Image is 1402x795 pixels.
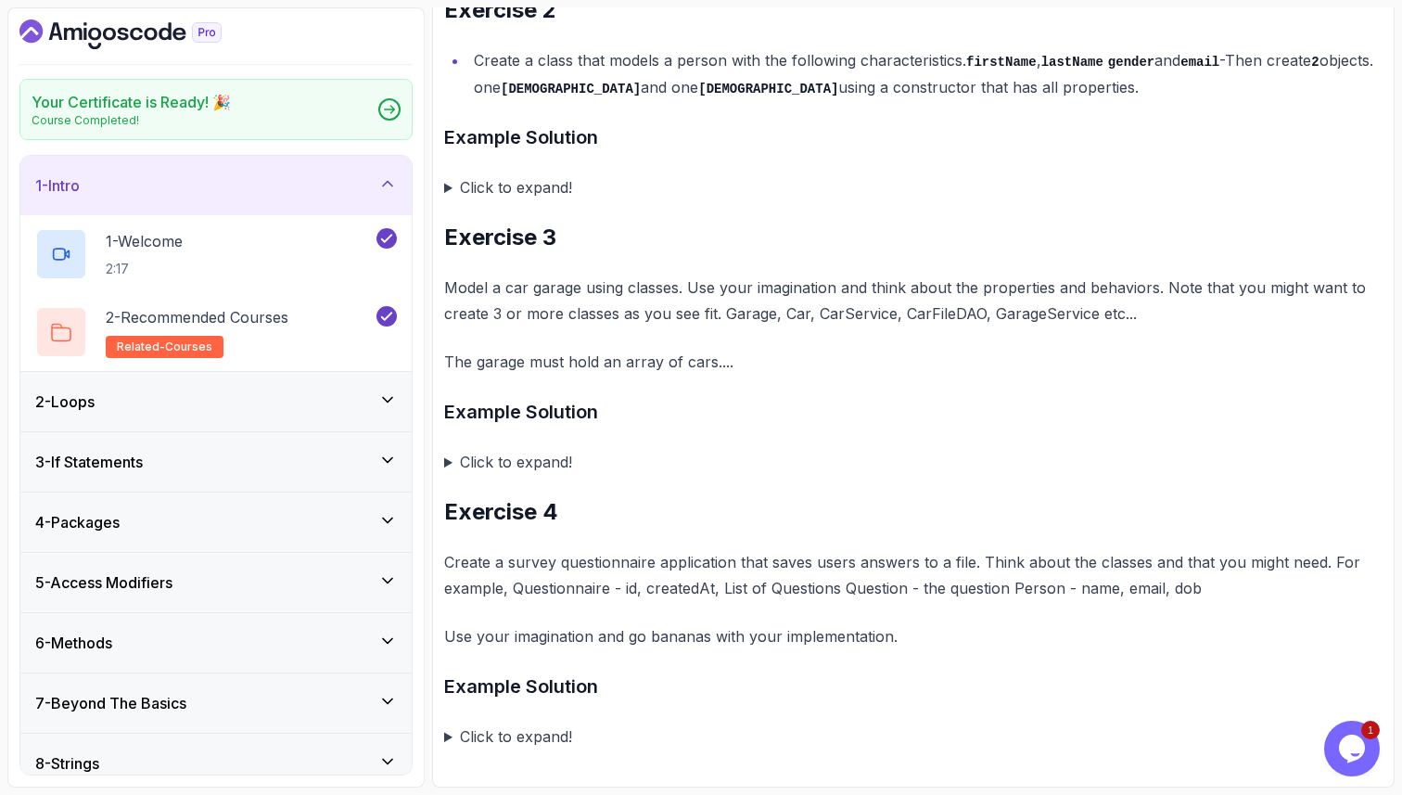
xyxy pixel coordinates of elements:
summary: Click to expand! [444,449,1383,475]
p: Model a car garage using classes. Use your imagination and think about the properties and behavio... [444,275,1383,327]
button: 8-Strings [20,734,412,793]
button: 7-Beyond The Basics [20,673,412,733]
code: lastName [1041,55,1103,70]
h2: Exercise 4 [444,497,1383,527]
h3: Example Solution [444,122,1383,152]
p: Create a survey questionnaire application that saves users answers to a file. Think about the cla... [444,549,1383,601]
button: 5-Access Modifiers [20,553,412,612]
a: Dashboard [19,19,264,49]
code: gender [1108,55,1154,70]
h2: Your Certificate is Ready! 🎉 [32,91,231,113]
h2: Exercise 3 [444,223,1383,252]
button: 2-Recommended Coursesrelated-courses [35,306,397,358]
h3: 6 - Methods [35,632,112,654]
code: [DEMOGRAPHIC_DATA] [501,82,641,96]
p: 1 - Welcome [106,230,183,252]
p: 2:17 [106,260,183,278]
h3: 3 - If Statements [35,451,143,473]
h3: 7 - Beyond The Basics [35,692,186,714]
summary: Click to expand! [444,724,1383,750]
code: [DEMOGRAPHIC_DATA] [698,82,838,96]
button: 1-Welcome2:17 [35,228,397,280]
button: 4-Packages [20,493,412,552]
button: 6-Methods [20,613,412,673]
iframe: chat widget [1324,721,1383,776]
h3: Example Solution [444,397,1383,427]
p: Use your imagination and go bananas with your implementation. [444,623,1383,649]
button: 1-Intro [20,156,412,215]
h3: 1 - Intro [35,174,80,197]
h3: 5 - Access Modifiers [35,571,172,594]
p: The garage must hold an array of cars.... [444,349,1383,375]
p: 2 - Recommended Courses [106,306,288,328]
code: email [1180,55,1219,70]
li: Create a class that models a person with the following characteristics. , and -Then create object... [468,47,1383,100]
button: 3-If Statements [20,432,412,492]
code: firstName [966,55,1037,70]
span: related-courses [117,340,212,354]
h3: Example Solution [444,672,1383,701]
button: 2-Loops [20,372,412,431]
h3: 2 - Loops [35,391,95,413]
summary: Click to expand! [444,174,1383,200]
h3: 4 - Packages [35,511,120,533]
a: Your Certificate is Ready! 🎉Course Completed! [19,79,413,140]
h3: 8 - Strings [35,752,99,775]
p: Course Completed! [32,113,231,128]
code: 2 [1311,55,1319,70]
